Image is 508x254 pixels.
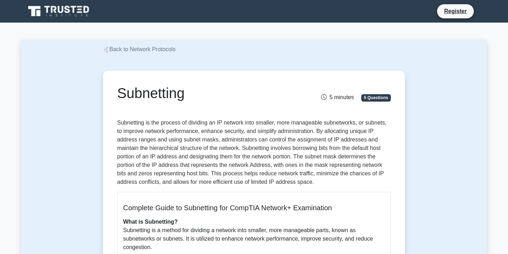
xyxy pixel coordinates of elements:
h1: Subnetting [117,85,297,102]
h5: Complete Guide to Subnetting for CompTIA Network+ Examination [123,204,385,212]
p: Subnetting is the process of dividing an IP network into smaller, more manageable subnetworks, or... [117,119,391,186]
a: Register [440,7,471,16]
a: Back to Network Protocols [103,46,176,52]
span: 5 minutes [321,94,354,100]
span: 5 Questions [361,94,391,101]
b: What is Subnetting? [123,219,178,225]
